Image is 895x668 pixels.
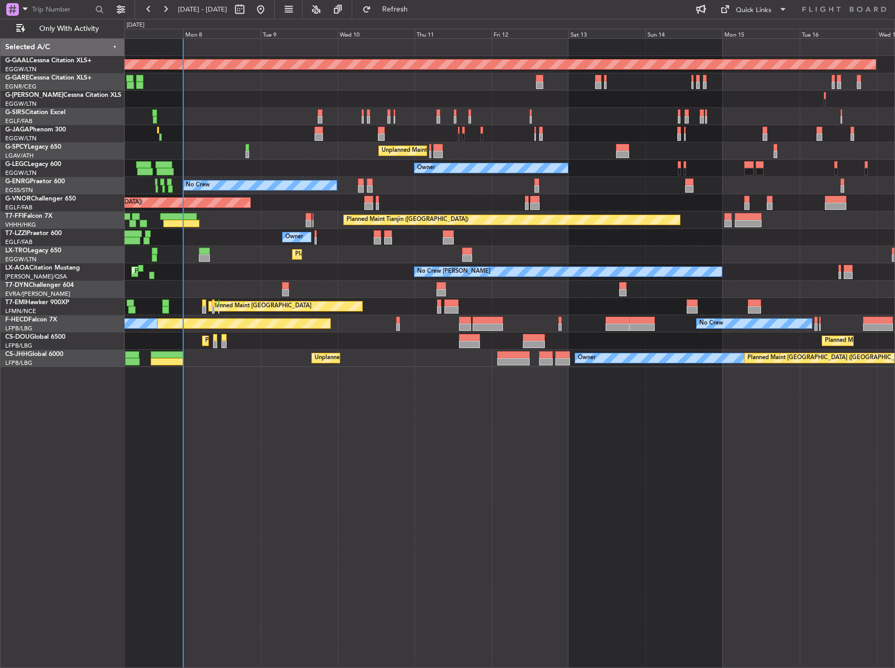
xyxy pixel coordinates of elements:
div: Tue 9 [261,29,338,38]
a: VHHH/HKG [5,221,36,229]
a: EGGW/LTN [5,255,37,263]
div: Unplanned Maint [GEOGRAPHIC_DATA] ([PERSON_NAME] Intl) [382,143,551,159]
a: EGGW/LTN [5,169,37,177]
a: LFPB/LBG [5,359,32,367]
span: Refresh [373,6,417,13]
a: LFPB/LBG [5,325,32,332]
span: [DATE] - [DATE] [178,5,227,14]
a: LGAV/ATH [5,152,33,160]
div: Planned Maint Dusseldorf [295,247,364,262]
div: Fri 12 [491,29,568,38]
a: G-GAALCessna Citation XLS+ [5,58,92,64]
a: EGLF/FAB [5,204,32,211]
span: G-GAAL [5,58,29,64]
span: LX-TRO [5,248,28,254]
a: G-JAGAPhenom 300 [5,127,66,133]
div: Wed 10 [338,29,415,38]
a: LX-TROLegacy 650 [5,248,61,254]
div: Sat 13 [568,29,645,38]
div: Quick Links [736,5,771,16]
a: [PERSON_NAME]/QSA [5,273,67,281]
span: T7-FFI [5,213,24,219]
div: Sun 7 [106,29,183,38]
span: F-HECD [5,317,28,323]
span: G-[PERSON_NAME] [5,92,63,98]
div: Thu 11 [415,29,491,38]
a: CS-DOUGlobal 6500 [5,334,65,340]
a: F-HECDFalcon 7X [5,317,57,323]
a: G-ENRGPraetor 600 [5,179,65,185]
span: T7-LZZI [5,230,27,237]
div: Tue 16 [800,29,877,38]
a: EGNR/CEG [5,83,37,91]
div: No Crew [699,316,723,331]
span: G-SIRS [5,109,25,116]
a: CS-JHHGlobal 6000 [5,351,63,358]
span: T7-DYN [5,282,29,288]
div: Sun 14 [645,29,722,38]
div: Planned Maint [GEOGRAPHIC_DATA] [211,298,311,314]
span: CS-DOU [5,334,30,340]
a: T7-EMIHawker 900XP [5,299,69,306]
a: G-[PERSON_NAME]Cessna Citation XLS [5,92,121,98]
span: G-SPCY [5,144,28,150]
a: G-GARECessna Citation XLS+ [5,75,92,81]
div: Owner [417,160,435,176]
div: Planned Maint [GEOGRAPHIC_DATA] ([GEOGRAPHIC_DATA]) [205,333,370,349]
button: Only With Activity [12,20,114,37]
a: G-SPCYLegacy 650 [5,144,61,150]
a: EVRA/[PERSON_NAME] [5,290,70,298]
span: CS-JHH [5,351,28,358]
a: EGGW/LTN [5,65,37,73]
button: Refresh [357,1,420,18]
span: G-LEGC [5,161,28,168]
div: [DATE] [127,21,144,30]
a: LX-AOACitation Mustang [5,265,80,271]
a: G-SIRSCitation Excel [5,109,65,116]
div: Mon 8 [183,29,260,38]
a: LFMN/NCE [5,307,36,315]
a: T7-DYNChallenger 604 [5,282,74,288]
span: T7-EMI [5,299,26,306]
div: Planned Maint [GEOGRAPHIC_DATA] ([GEOGRAPHIC_DATA]) [135,264,299,280]
div: Owner [285,229,303,245]
a: T7-FFIFalcon 7X [5,213,52,219]
span: G-ENRG [5,179,30,185]
span: G-JAGA [5,127,29,133]
div: Owner [578,350,596,366]
div: Planned Maint Tianjin ([GEOGRAPHIC_DATA]) [346,212,468,228]
span: Only With Activity [27,25,110,32]
div: Unplanned Maint [GEOGRAPHIC_DATA] ([GEOGRAPHIC_DATA] Intl) [315,350,497,366]
a: EGLF/FAB [5,117,32,125]
a: EGSS/STN [5,186,33,194]
a: EGGW/LTN [5,100,37,108]
button: Quick Links [715,1,792,18]
span: G-VNOR [5,196,31,202]
div: Mon 15 [722,29,799,38]
span: G-GARE [5,75,29,81]
div: No Crew [186,177,210,193]
a: G-VNORChallenger 650 [5,196,76,202]
a: G-LEGCLegacy 600 [5,161,61,168]
a: LFPB/LBG [5,342,32,350]
div: No Crew [PERSON_NAME] [417,264,490,280]
span: LX-AOA [5,265,29,271]
a: EGLF/FAB [5,238,32,246]
a: T7-LZZIPraetor 600 [5,230,62,237]
input: Trip Number [32,2,92,17]
a: EGGW/LTN [5,135,37,142]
